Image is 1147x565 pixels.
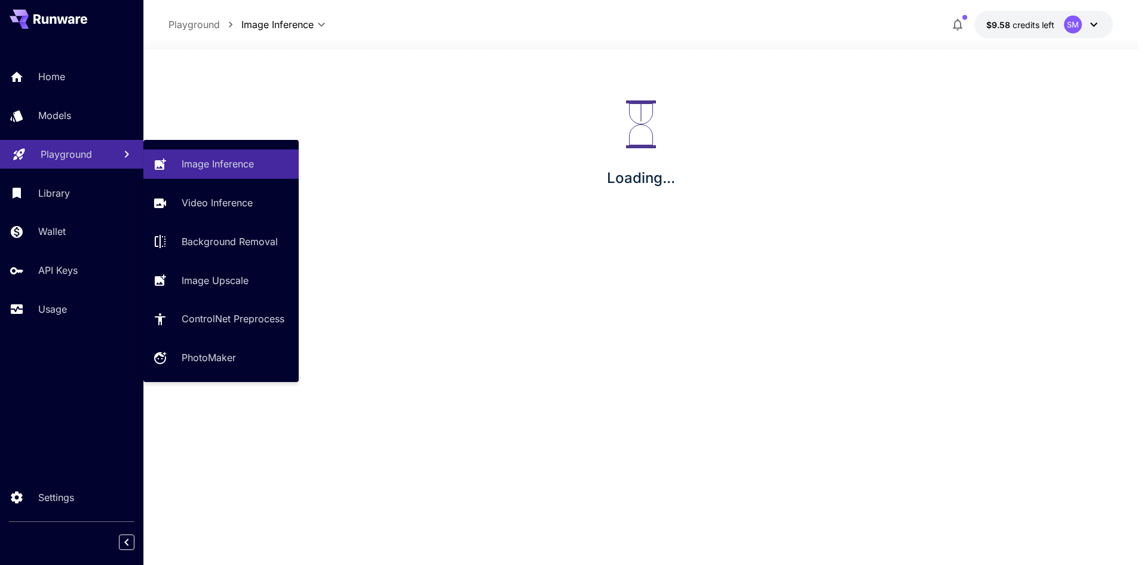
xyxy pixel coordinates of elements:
[168,17,241,32] nav: breadcrumb
[974,11,1113,38] button: $9.57989
[143,149,299,179] a: Image Inference
[986,19,1054,31] div: $9.57989
[182,234,278,249] p: Background Removal
[182,273,249,288] p: Image Upscale
[143,265,299,295] a: Image Upscale
[1064,16,1082,33] div: SM
[241,17,314,32] span: Image Inference
[38,490,74,505] p: Settings
[38,108,71,123] p: Models
[41,147,92,161] p: Playground
[168,17,220,32] p: Playground
[143,343,299,372] a: PhotoMaker
[182,196,253,210] p: Video Inference
[143,304,299,334] a: ControlNet Preprocess
[128,532,143,553] div: Collapse sidebar
[38,69,65,84] p: Home
[119,535,134,550] button: Collapse sidebar
[607,167,675,189] p: Loading...
[38,302,67,316] p: Usage
[38,224,66,239] p: Wallet
[38,263,78,277] p: API Keys
[143,188,299,218] a: Video Inference
[1013,20,1054,30] span: credits left
[143,227,299,256] a: Background Removal
[986,20,1013,30] span: $9.58
[182,157,254,171] p: Image Inference
[182,311,284,326] p: ControlNet Preprocess
[38,186,70,200] p: Library
[182,350,236,365] p: PhotoMaker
